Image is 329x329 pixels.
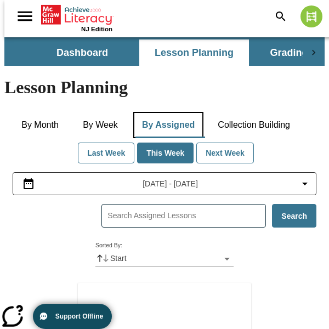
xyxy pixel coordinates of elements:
[95,241,122,249] label: Sorted By :
[300,5,322,27] img: avatar image
[268,3,294,30] button: Search
[4,37,325,66] div: SubNavbar
[4,77,325,98] h1: Lesson Planning
[209,112,299,138] button: Collection Building
[81,26,112,32] span: NJ Edition
[143,178,198,190] span: [DATE] - [DATE]
[294,2,329,31] button: Select a new avatar
[137,143,194,164] button: This Week
[196,143,254,164] button: Next Week
[133,112,203,138] button: By Assigned
[139,39,249,66] button: Lesson Planning
[33,304,112,329] button: Support Offline
[107,208,265,224] input: Search Assigned Lessons
[41,4,112,26] a: Home
[27,39,137,66] button: Dashboard
[13,112,67,138] button: By Month
[55,313,103,320] span: Support Offline
[73,112,128,138] button: By Week
[78,143,134,164] button: Last Week
[110,253,127,264] p: Start
[26,39,303,66] div: SubNavbar
[18,177,311,190] button: Select the date range menu item
[41,3,112,32] div: Home
[272,204,316,228] button: Search
[298,177,311,190] svg: Collapse Date Range Filter
[303,39,325,66] div: Next Tabs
